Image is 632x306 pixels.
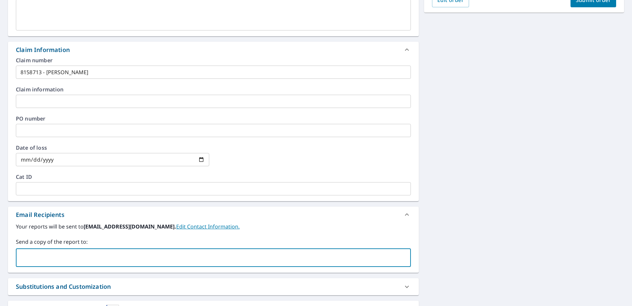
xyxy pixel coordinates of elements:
[16,223,411,230] label: Your reports will be sent to
[16,116,411,121] label: PO number
[8,207,419,223] div: Email Recipients
[8,278,419,295] div: Substitutions and Customization
[16,174,411,179] label: Cat ID
[16,238,411,246] label: Send a copy of the report to:
[16,45,70,54] div: Claim Information
[16,282,111,291] div: Substitutions and Customization
[8,42,419,58] div: Claim Information
[16,58,411,63] label: Claim number
[16,210,64,219] div: Email Recipients
[84,223,176,230] b: [EMAIL_ADDRESS][DOMAIN_NAME].
[176,223,240,230] a: EditContactInfo
[16,87,411,92] label: Claim information
[16,145,209,150] label: Date of loss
